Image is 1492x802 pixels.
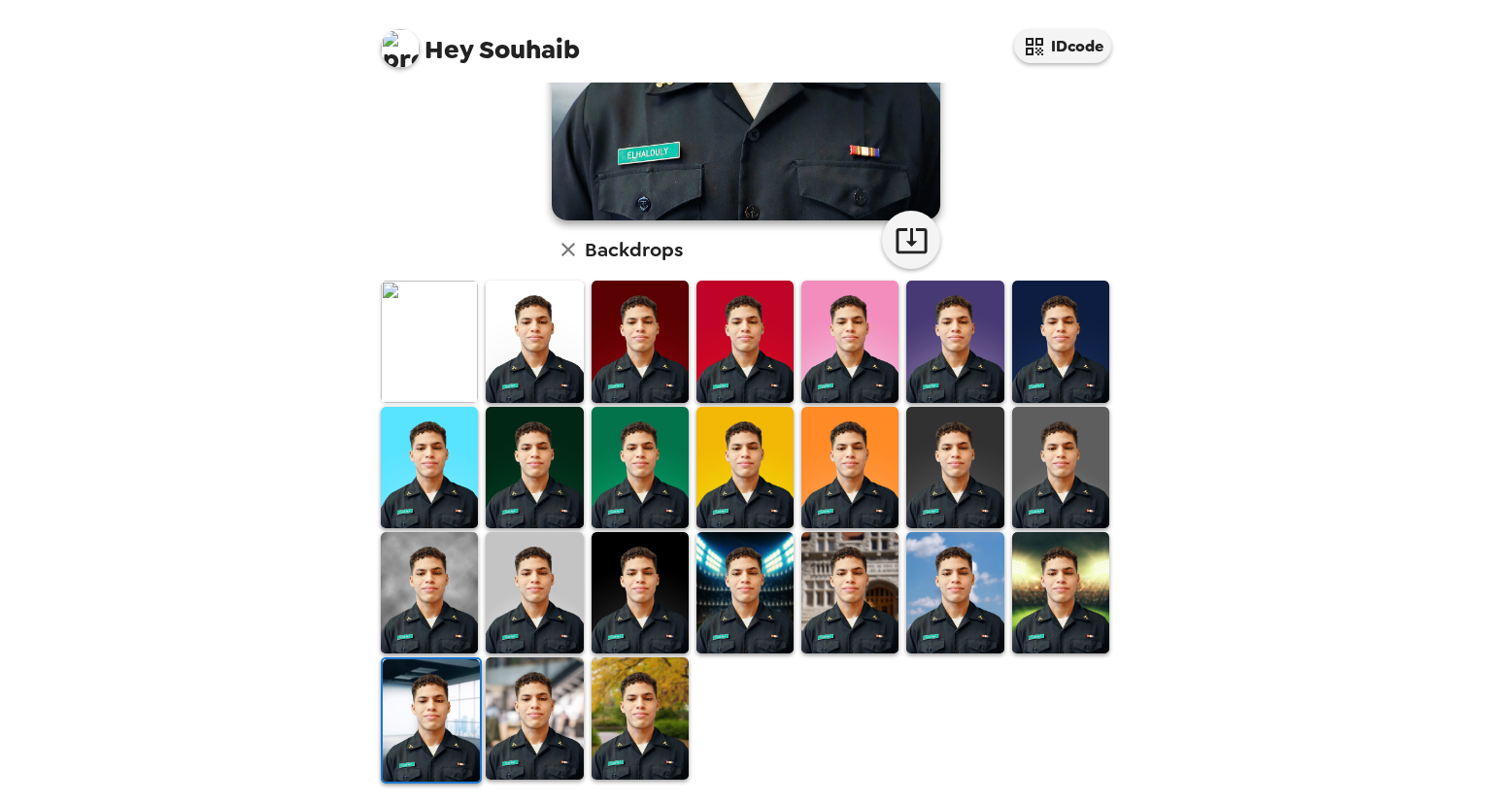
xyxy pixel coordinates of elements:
span: Hey [424,32,473,67]
button: IDcode [1014,29,1111,63]
h6: Backdrops [585,234,683,265]
img: Original [381,281,478,402]
span: Souhaib [381,19,580,63]
img: profile pic [381,29,420,68]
